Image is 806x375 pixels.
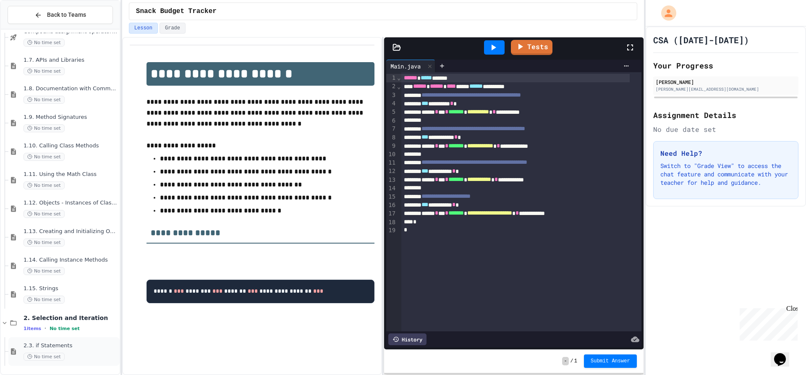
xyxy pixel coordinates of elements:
[24,181,65,189] span: No time set
[24,96,65,104] span: No time set
[386,201,397,210] div: 16
[386,91,397,100] div: 3
[656,78,796,86] div: [PERSON_NAME]
[386,193,397,201] div: 15
[24,257,118,264] span: 1.14. Calling Instance Methods
[129,23,158,34] button: Lesson
[24,353,65,361] span: No time set
[24,285,118,292] span: 1.15. Strings
[386,134,397,142] div: 8
[570,358,573,365] span: /
[386,142,397,150] div: 9
[388,333,427,345] div: History
[584,354,637,368] button: Submit Answer
[24,314,118,322] span: 2. Selection and Iteration
[24,171,118,178] span: 1.11. Using the Math Class
[386,226,397,235] div: 19
[24,85,118,92] span: 1.8. Documentation with Comments and Preconditions
[386,62,425,71] div: Main.java
[386,210,397,218] div: 17
[386,100,397,108] div: 4
[24,326,41,331] span: 1 items
[653,124,798,134] div: No due date set
[653,34,749,46] h1: CSA ([DATE]-[DATE])
[24,342,118,349] span: 2.3. if Statements
[652,3,678,23] div: My Account
[386,117,397,125] div: 6
[386,60,435,72] div: Main.java
[24,153,65,161] span: No time set
[24,210,65,218] span: No time set
[3,3,58,53] div: Chat with us now!Close
[591,358,630,365] span: Submit Answer
[653,109,798,121] h2: Assignment Details
[24,67,65,75] span: No time set
[24,39,65,47] span: No time set
[386,159,397,167] div: 11
[24,114,118,121] span: 1.9. Method Signatures
[24,199,118,207] span: 1.12. Objects - Instances of Classes
[653,60,798,71] h2: Your Progress
[562,357,568,365] span: -
[24,124,65,132] span: No time set
[386,176,397,184] div: 13
[386,82,397,91] div: 2
[660,162,791,187] p: Switch to "Grade View" to access the chat feature and communicate with your teacher for help and ...
[24,228,118,235] span: 1.13. Creating and Initializing Objects: Constructors
[656,86,796,92] div: [PERSON_NAME][EMAIL_ADDRESS][DOMAIN_NAME]
[771,341,798,367] iframe: chat widget
[24,267,65,275] span: No time set
[24,57,118,64] span: 1.7. APIs and Libraries
[160,23,186,34] button: Grade
[8,6,113,24] button: Back to Teams
[386,125,397,133] div: 7
[386,150,397,159] div: 10
[386,167,397,176] div: 12
[24,239,65,247] span: No time set
[24,142,118,149] span: 1.10. Calling Class Methods
[47,10,86,19] span: Back to Teams
[386,74,397,82] div: 1
[736,305,798,341] iframe: chat widget
[386,108,397,116] div: 5
[24,296,65,304] span: No time set
[50,326,80,331] span: No time set
[574,358,577,365] span: 1
[386,184,397,193] div: 14
[511,40,552,55] a: Tests
[44,325,46,332] span: •
[660,148,791,158] h3: Need Help?
[397,74,401,81] span: Fold line
[397,83,401,90] span: Fold line
[386,218,397,227] div: 18
[136,6,217,16] span: Snack Budget Tracker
